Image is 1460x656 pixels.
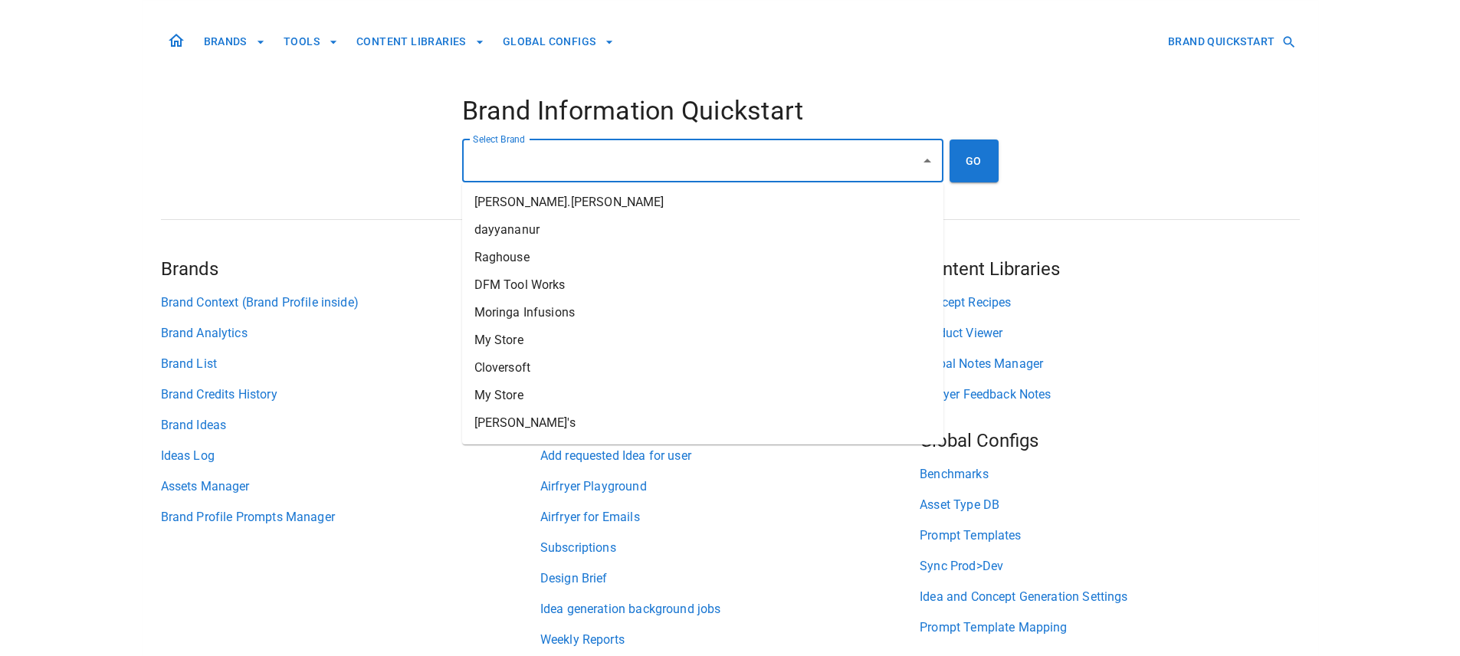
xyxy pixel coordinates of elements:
h5: Global Configs [920,428,1299,453]
a: Asset Type DB [920,496,1299,514]
label: Select Brand [473,133,525,146]
li: DFM Tool Works [462,271,943,299]
a: Add requested Idea for user [540,447,920,465]
a: Brand Credits History [161,385,540,404]
a: Benchmarks [920,465,1299,484]
a: Airfryer Feedback Notes [920,385,1299,404]
button: CONTENT LIBRARIES [350,28,490,56]
a: Brand Analytics [161,324,540,343]
button: BRAND QUICKSTART [1162,28,1299,56]
li: Moringa Infusions [462,299,943,326]
a: Global Notes Manager [920,355,1299,373]
a: Brand Context (Brand Profile inside) [161,294,540,312]
a: Product Viewer [920,324,1299,343]
a: Prompt Templates [920,526,1299,545]
h5: Content Libraries [920,257,1299,281]
a: Brand List [161,355,540,373]
button: GO [950,139,999,182]
button: GLOBAL CONFIGS [497,28,621,56]
a: Airfryer Playground [540,477,920,496]
a: Brand Profile Prompts Manager [161,508,540,526]
a: Sync Prod>Dev [920,557,1299,576]
li: My Store [462,382,943,409]
a: Brand Ideas [161,416,540,435]
li: [PERSON_NAME].[PERSON_NAME] [462,189,943,216]
a: Concept Recipes [920,294,1299,312]
li: My Store [462,326,943,354]
a: Subscriptions [540,539,920,557]
a: Idea and Concept Generation Settings [920,588,1299,606]
li: dayyananur [462,216,943,244]
a: Ideas Log [161,447,540,465]
li: Raghouse [462,244,943,271]
a: Prompt Template Mapping [920,618,1299,637]
button: TOOLS [277,28,344,56]
button: Close [917,150,938,172]
a: Idea generation background jobs [540,600,920,618]
li: [PERSON_NAME]'s [462,409,943,437]
a: Design Brief [540,569,920,588]
h4: Brand Information Quickstart [462,95,999,127]
a: Assets Manager [161,477,540,496]
button: BRANDS [198,28,271,56]
li: Cloversoft [462,354,943,382]
li: Heckin' Unicorn [462,437,943,464]
a: Airfryer for Emails [540,508,920,526]
h5: Brands [161,257,540,281]
a: Weekly Reports [540,631,920,649]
